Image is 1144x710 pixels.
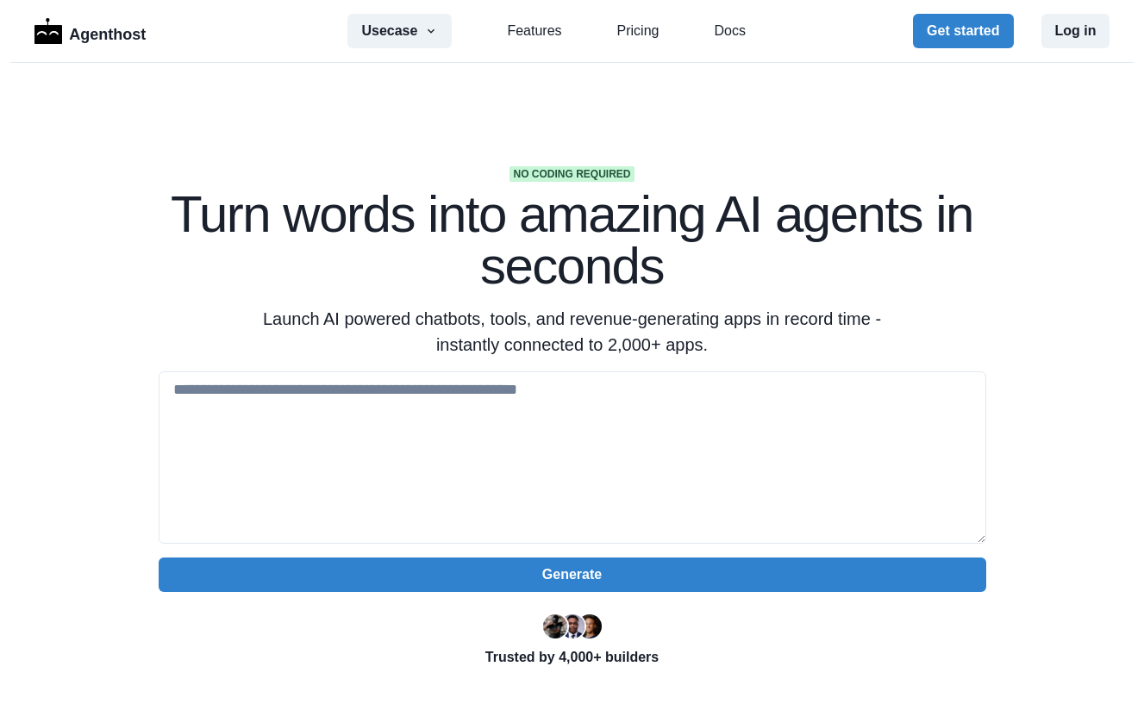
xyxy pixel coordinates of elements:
button: Usecase [347,14,452,48]
a: LogoAgenthost [34,16,147,47]
img: Segun Adebayo [560,614,585,638]
p: Trusted by 4,000+ builders [159,647,986,668]
button: Log in [1041,14,1110,48]
img: Ryan Florence [543,614,567,638]
img: Kent Dodds [578,614,602,638]
button: Generate [159,557,986,592]
span: No coding required [509,166,634,182]
p: Launch AI powered chatbots, tools, and revenue-generating apps in record time - instantly connect... [241,306,903,358]
a: Docs [714,21,745,41]
p: Agenthost [69,16,146,47]
a: Features [507,21,561,41]
img: Logo [34,18,63,44]
h1: Turn words into amazing AI agents in seconds [159,189,986,292]
button: Get started [913,14,1013,48]
a: Pricing [617,21,660,41]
